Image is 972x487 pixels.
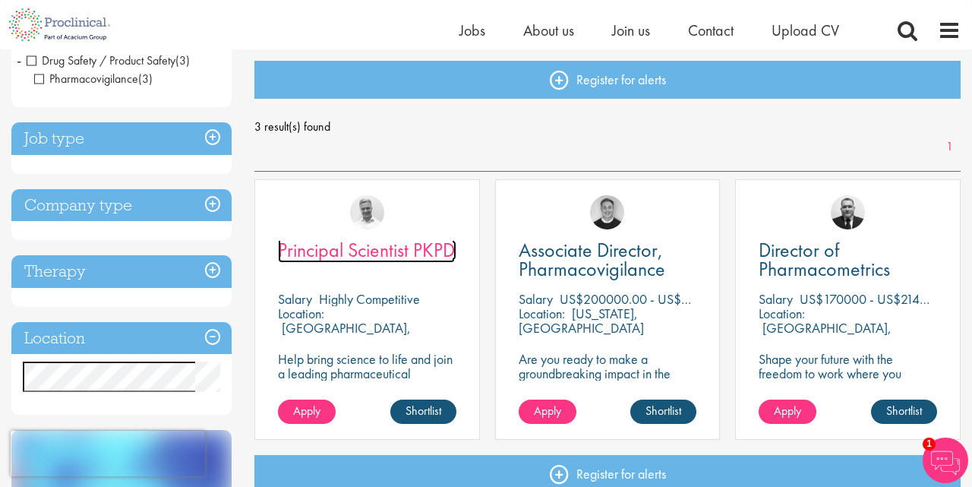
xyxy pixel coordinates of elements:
a: Shortlist [630,400,696,424]
span: 1 [923,438,936,451]
a: Shortlist [871,400,937,424]
a: Shortlist [390,400,456,424]
a: Upload CV [772,21,839,40]
img: Jakub Hanas [831,195,865,229]
span: Location: [519,305,565,322]
span: Location: [278,305,324,322]
span: Apply [534,403,561,419]
span: Apply [774,403,801,419]
p: Help bring science to life and join a leading pharmaceutical company to play a key role in delive... [278,352,456,424]
span: Salary [759,290,793,308]
span: Location: [759,305,805,322]
p: [US_STATE], [GEOGRAPHIC_DATA] [519,305,644,337]
h3: Job type [11,122,232,155]
p: US$200000.00 - US$250000.00 per annum [560,290,802,308]
a: Contact [688,21,734,40]
a: Apply [519,400,576,424]
span: Associate Director, Pharmacovigilance [519,237,665,282]
img: Bo Forsen [590,195,624,229]
img: Chatbot [923,438,968,483]
a: About us [523,21,574,40]
span: Pharmacovigilance [34,71,138,87]
span: Drug Safety / Product Safety [27,52,175,68]
a: Jobs [459,21,485,40]
a: Register for alerts [254,61,961,99]
h3: Location [11,322,232,355]
span: (3) [175,52,190,68]
span: Drug Safety / Product Safety [27,52,190,68]
p: Highly Competitive [319,290,420,308]
a: Director of Pharmacometrics [759,241,937,279]
a: Associate Director, Pharmacovigilance [519,241,697,279]
span: Director of Pharmacometrics [759,237,890,282]
a: Principal Scientist PKPD [278,241,456,260]
a: Apply [278,400,336,424]
p: Are you ready to make a groundbreaking impact in the world of biotechnology? Join a growing compa... [519,352,697,438]
h3: Therapy [11,255,232,288]
span: Pharmacovigilance [34,71,153,87]
a: 1 [939,138,961,156]
span: (3) [138,71,153,87]
h3: Company type [11,189,232,222]
span: 3 result(s) found [254,115,961,138]
a: Join us [612,21,650,40]
span: Principal Scientist PKPD [278,237,455,263]
iframe: reCAPTCHA [11,431,205,476]
p: Shape your future with the freedom to work where you thrive! Join our client with this Director p... [759,352,937,410]
p: [GEOGRAPHIC_DATA], [GEOGRAPHIC_DATA] [278,319,411,351]
span: Apply [293,403,320,419]
p: [GEOGRAPHIC_DATA], [GEOGRAPHIC_DATA] [759,319,892,351]
span: Salary [278,290,312,308]
span: Salary [519,290,553,308]
span: - [17,49,21,71]
a: Apply [759,400,816,424]
img: Joshua Bye [350,195,384,229]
